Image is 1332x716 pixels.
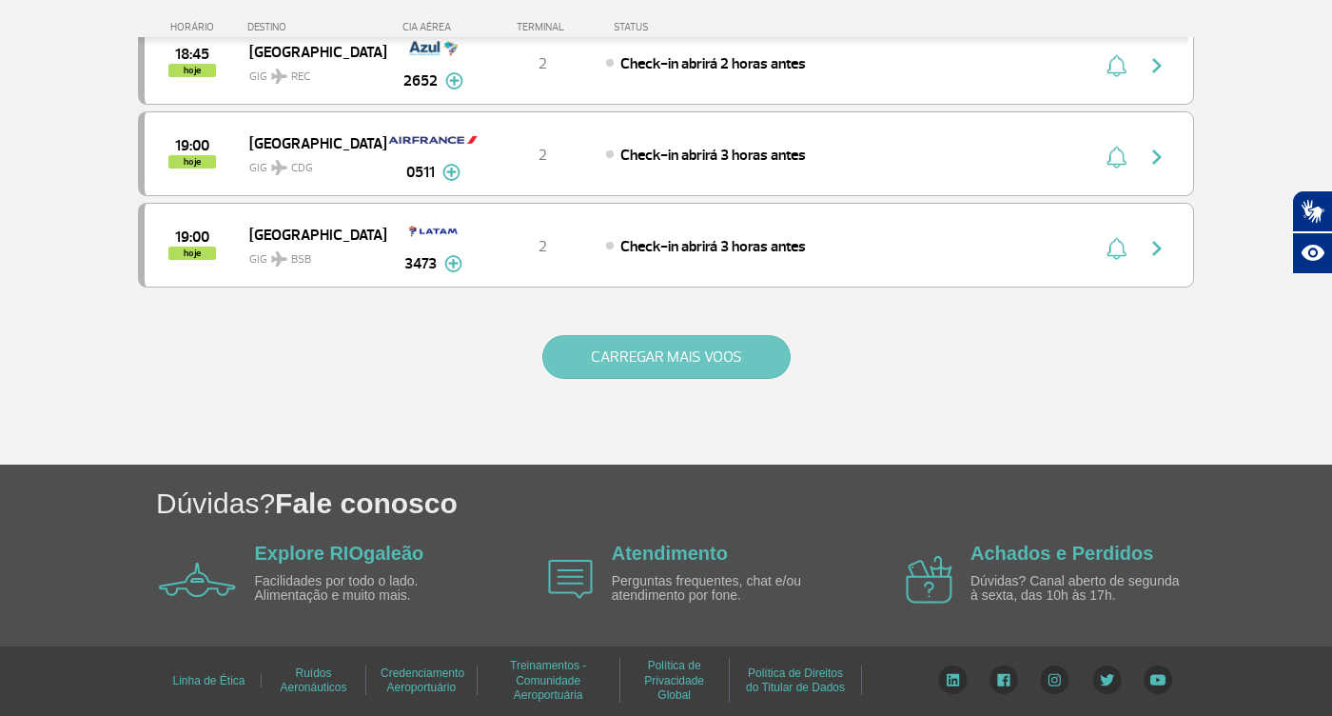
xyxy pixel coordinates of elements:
span: [GEOGRAPHIC_DATA] [249,39,371,64]
span: 2025-09-26 18:45:00 [175,48,209,61]
img: mais-info-painel-voo.svg [444,255,462,272]
span: Check-in abrirá 2 horas antes [620,54,806,73]
img: seta-direita-painel-voo.svg [1146,146,1168,169]
span: CDG [291,160,313,177]
span: BSB [291,251,311,268]
img: mais-info-painel-voo.svg [445,72,463,89]
img: destiny_airplane.svg [271,251,287,267]
a: Atendimento [612,543,728,564]
div: Plugin de acessibilidade da Hand Talk. [1292,190,1332,274]
p: Facilidades por todo o lado. Alimentação e muito mais. [255,574,474,604]
p: Perguntas frequentes, chat e/ou atendimento por fone. [612,574,831,604]
a: Ruídos Aeronáuticos [280,660,346,701]
span: 2652 [403,70,438,92]
span: GIG [249,241,371,268]
button: Abrir tradutor de língua de sinais. [1292,190,1332,232]
div: STATUS [604,21,759,33]
a: Política de Direitos do Titular de Dados [746,660,845,701]
img: sino-painel-voo.svg [1107,237,1126,260]
a: Política de Privacidade Global [644,652,704,708]
img: Facebook [989,666,1018,694]
span: Check-in abrirá 3 horas antes [620,146,806,165]
a: Linha de Ética [172,667,245,694]
span: 0511 [406,161,435,184]
img: YouTube [1144,666,1172,694]
span: GIG [249,149,371,177]
button: CARREGAR MAIS VOOS [542,335,791,379]
div: HORÁRIO [144,21,247,33]
img: Twitter [1092,666,1122,694]
img: airplane icon [906,556,952,604]
span: hoje [168,247,216,260]
a: Credenciamento Aeroportuário [381,660,464,701]
span: Fale conosco [275,487,458,519]
img: destiny_airplane.svg [271,69,287,84]
img: destiny_airplane.svg [271,160,287,175]
button: Abrir recursos assistivos. [1292,232,1332,274]
span: GIG [249,58,371,86]
span: 2 [539,54,547,73]
span: REC [291,69,310,86]
img: LinkedIn [938,666,968,694]
span: 2025-09-26 19:00:00 [175,230,209,244]
span: hoje [168,155,216,169]
h1: Dúvidas? [156,484,1332,523]
img: seta-direita-painel-voo.svg [1146,237,1168,260]
img: mais-info-painel-voo.svg [442,164,460,181]
a: Explore RIOgaleão [255,543,424,564]
span: 2 [539,237,547,256]
a: Achados e Perdidos [970,543,1153,564]
img: airplane icon [548,560,593,599]
img: sino-painel-voo.svg [1107,54,1126,77]
img: seta-direita-painel-voo.svg [1146,54,1168,77]
p: Dúvidas? Canal aberto de segunda à sexta, das 10h às 17h. [970,574,1189,604]
span: [GEOGRAPHIC_DATA] [249,130,371,155]
span: Check-in abrirá 3 horas antes [620,237,806,256]
span: 3473 [404,252,437,275]
img: Instagram [1040,666,1069,694]
span: hoje [168,64,216,77]
span: [GEOGRAPHIC_DATA] [249,222,371,247]
img: sino-painel-voo.svg [1107,146,1126,169]
div: DESTINO [247,21,386,33]
div: CIA AÉREA [385,21,480,33]
img: airplane icon [159,563,236,597]
a: Treinamentos - Comunidade Aeroportuária [510,652,586,708]
span: 2 [539,146,547,165]
div: TERMINAL [480,21,604,33]
span: 2025-09-26 19:00:00 [175,139,209,152]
